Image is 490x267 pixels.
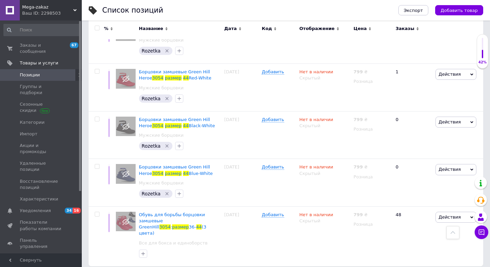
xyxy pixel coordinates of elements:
span: Заказы и сообщения [20,42,63,55]
span: Товары и услуги [20,60,58,66]
span: размер [172,224,189,229]
span: Нет в наличии [300,212,333,219]
span: Red-White [189,75,212,80]
span: Уведомления [20,208,51,214]
button: Чат с покупателем [475,225,488,239]
span: Акции и промокоды [20,143,63,155]
span: Восстановление позиций [20,178,63,191]
span: 44 [183,75,189,80]
span: Добавить [262,212,284,218]
span: Добавить [262,117,284,122]
span: 34 [65,208,73,213]
a: Борцовки замшевые Green Hill Heroe3054размер44Black-White [139,117,215,128]
b: 799 [354,69,363,74]
div: 42% [477,60,488,65]
span: 67 [70,42,78,48]
div: 0 [392,159,434,207]
span: Группы и подборки [20,84,63,96]
div: 1 [392,64,434,112]
svg: Удалить метку [164,48,170,54]
div: [DATE] [223,159,260,207]
span: Rozetka [142,96,161,101]
span: Black-White [189,123,215,128]
a: Все для бокса и единоборств [139,240,208,246]
button: Добавить товар [435,5,483,15]
div: 0 [392,16,434,64]
img: Борцовки замшевые Green Hill Heroe 3054 размер 44 Red-White [116,69,136,89]
span: Цена [354,26,367,32]
span: 3054 [152,123,163,128]
span: : [171,224,172,229]
span: размер [165,171,182,176]
span: Добавить товар [441,8,478,13]
div: Скрытый [300,218,350,224]
span: Борцовки замшевые Green Hill Heroe [139,164,210,176]
div: Розница [354,78,390,85]
a: Обувь для борьбы борцовки замшевые GreenHill3054:размер36-44(3 цвета) [139,212,206,236]
a: Борцовки замшевые Green Hill Heroe3054размер44Blue-White [139,164,213,176]
span: Удаленные позиции [20,160,63,173]
span: Название [139,26,163,32]
span: Добавить [262,164,284,170]
a: Мужские борцовки [139,132,184,138]
b: 799 [354,212,363,217]
span: Панель управления [20,237,63,250]
div: Скрытый [300,170,350,177]
span: Борцовки замшевые Green Hill Heroe [139,69,210,80]
span: 44 [196,224,202,229]
div: [DATE] [223,111,260,159]
div: Список позиций [102,7,163,14]
span: Импорт [20,131,37,137]
span: Экспорт [404,8,423,13]
span: 36- [189,224,196,229]
input: Поиск [3,24,80,36]
a: Мужские борцовки [139,85,184,91]
a: Мужские борцовки [139,180,184,186]
span: % [104,26,108,32]
div: Розница [354,126,390,132]
div: Розница [354,221,390,227]
div: Скрытый [300,123,350,129]
span: 3054 [152,75,163,80]
span: Заказы [396,26,414,32]
span: 3054 [159,224,171,229]
div: Розница [354,174,390,180]
img: Борцовки замшевые Green Hill Heroe 3054 размер 44 Blue-White [116,164,136,184]
a: Мужские борцовки [139,37,184,43]
span: Сезонные скидки [20,101,63,114]
svg: Удалить метку [164,96,170,101]
span: Rozetka [142,48,161,54]
span: Rozetka [142,191,161,196]
svg: Удалить метку [164,143,170,149]
span: Категории [20,119,45,125]
span: Rozetka [142,143,161,149]
span: размер [165,75,182,80]
span: Blue-White [189,171,213,176]
svg: Удалить метку [164,191,170,196]
button: Экспорт [398,5,428,15]
div: [DATE] [223,206,260,266]
span: Показатели работы компании [20,219,63,232]
span: Характеристики [20,196,58,202]
span: Нет в наличии [300,117,333,124]
span: Mega-zakaz [22,4,73,10]
span: Действия [439,167,461,172]
div: ₴ [354,117,368,123]
span: Действия [439,214,461,220]
span: 3054 [152,171,163,176]
span: Нет в наличии [300,164,333,172]
div: Скрытый [300,75,350,81]
div: [DATE] [223,64,260,112]
div: ₴ [354,164,368,170]
span: размер [165,123,182,128]
div: [DATE] [223,16,260,64]
span: 44 [183,123,189,128]
div: Ваш ID: 2298503 [22,10,82,16]
span: Обувь для борьбы борцовки замшевые GreenHill [139,212,205,229]
a: Борцовки замшевые Green Hill Heroe3054размер44Red-White [139,69,212,80]
span: Действия [439,72,461,77]
span: Борцовки замшевые Green Hill Heroe [139,117,210,128]
div: ₴ [354,212,368,218]
b: 799 [354,117,363,122]
div: ₴ [354,69,368,75]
